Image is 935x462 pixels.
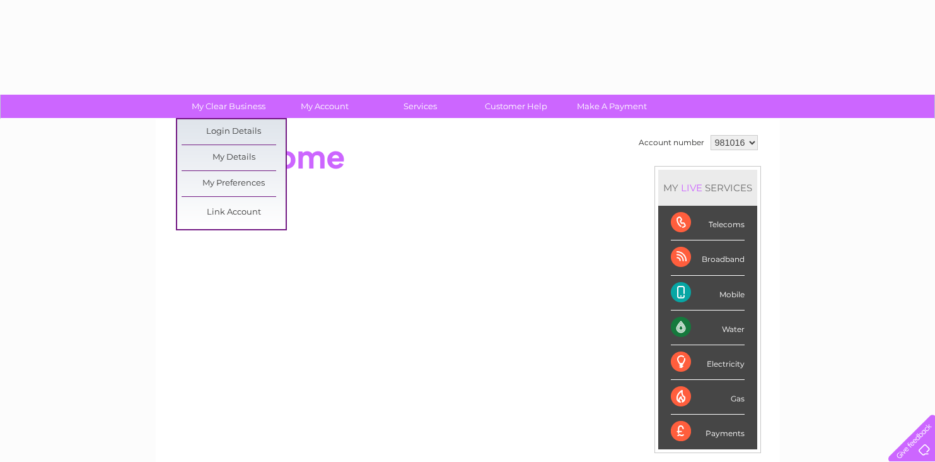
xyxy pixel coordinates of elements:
[182,171,286,196] a: My Preferences
[182,145,286,170] a: My Details
[671,345,745,380] div: Electricity
[671,276,745,311] div: Mobile
[671,380,745,415] div: Gas
[671,240,745,275] div: Broadband
[671,415,745,449] div: Payments
[272,95,376,118] a: My Account
[182,200,286,225] a: Link Account
[658,170,757,206] div: MY SERVICES
[671,311,745,345] div: Water
[636,132,707,153] td: Account number
[560,95,664,118] a: Make A Payment
[671,206,745,240] div: Telecoms
[177,95,281,118] a: My Clear Business
[368,95,472,118] a: Services
[678,182,705,194] div: LIVE
[464,95,568,118] a: Customer Help
[182,119,286,145] a: Login Details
